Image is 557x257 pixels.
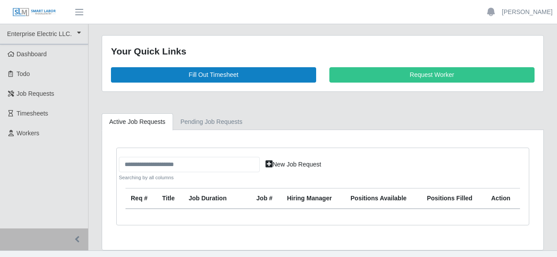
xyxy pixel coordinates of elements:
th: Positions Filled [421,188,486,209]
a: Active Job Requests [102,113,173,130]
th: Positions Available [345,188,421,209]
th: Req # [125,188,157,209]
th: Title [157,188,183,209]
span: Job Requests [17,90,55,97]
a: Fill Out Timesheet [111,67,316,83]
span: Timesheets [17,110,48,117]
th: Action [486,188,520,209]
th: Job Duration [183,188,239,209]
small: Searching by all columns [119,174,260,181]
a: New Job Request [260,157,327,172]
th: Job # [251,188,281,209]
span: Dashboard [17,51,47,58]
a: [PERSON_NAME] [502,7,553,17]
span: Workers [17,130,40,137]
a: Pending Job Requests [173,113,250,130]
a: Request Worker [329,67,535,83]
th: Hiring Manager [282,188,345,209]
div: Your Quick Links [111,44,535,58]
img: SLM Logo [12,7,56,17]
span: Todo [17,70,30,77]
